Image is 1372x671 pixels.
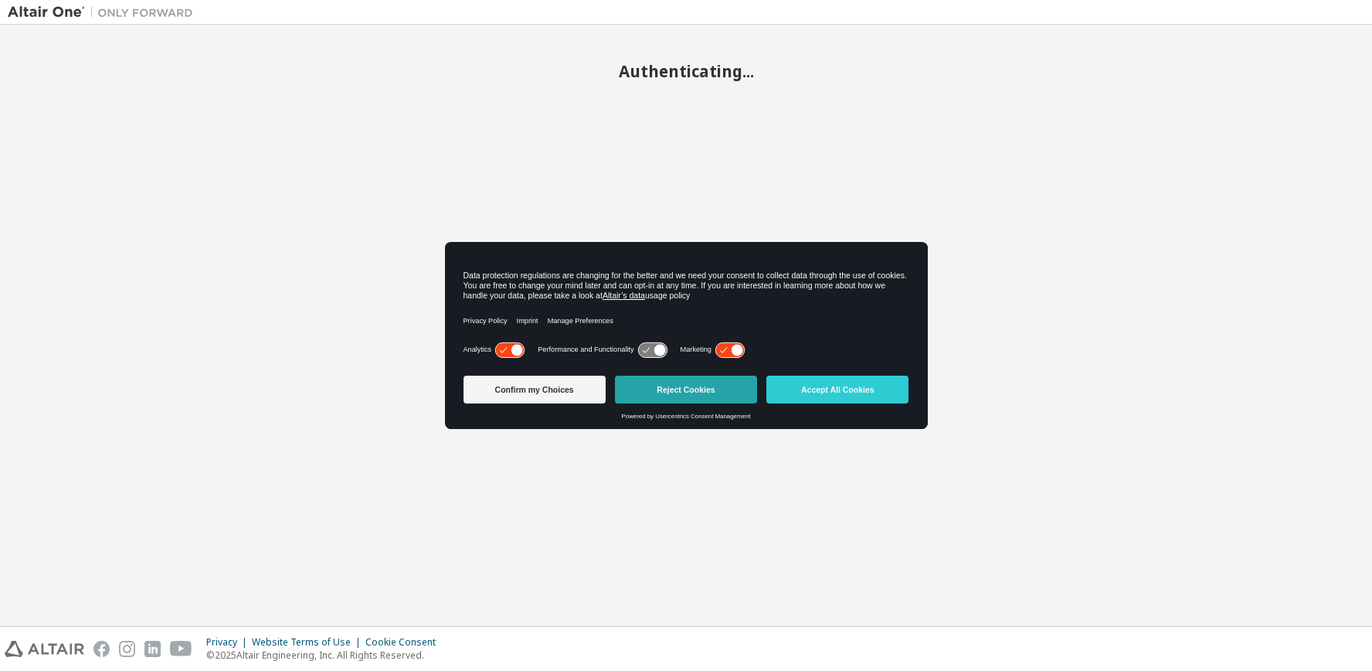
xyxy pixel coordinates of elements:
[8,5,201,20] img: Altair One
[252,636,365,649] div: Website Terms of Use
[170,641,192,657] img: youtube.svg
[206,649,445,662] p: © 2025 Altair Engineering, Inc. All Rights Reserved.
[8,61,1364,81] h2: Authenticating...
[206,636,252,649] div: Privacy
[5,641,84,657] img: altair_logo.svg
[119,641,135,657] img: instagram.svg
[144,641,161,657] img: linkedin.svg
[365,636,445,649] div: Cookie Consent
[93,641,110,657] img: facebook.svg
